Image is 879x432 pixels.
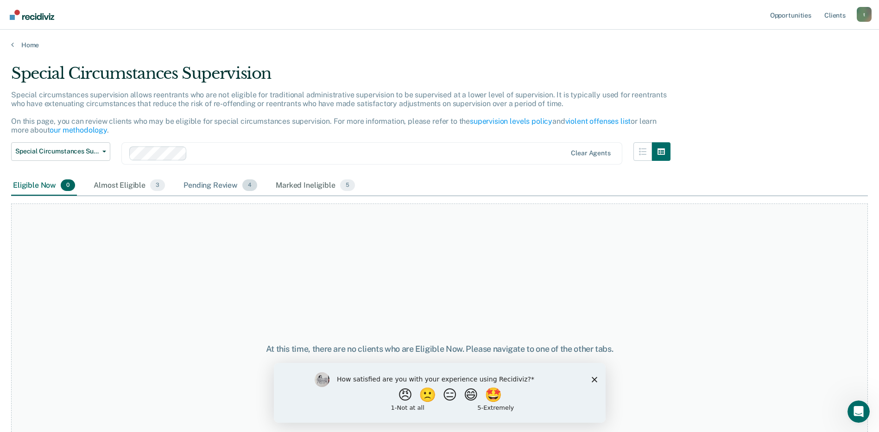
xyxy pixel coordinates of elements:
[11,41,868,49] a: Home
[11,142,110,161] button: Special Circumstances Supervision
[11,64,670,90] div: Special Circumstances Supervision
[11,176,77,196] div: Eligible Now0
[11,90,667,135] p: Special circumstances supervision allows reentrants who are not eligible for traditional administ...
[242,179,257,191] span: 4
[61,179,75,191] span: 0
[847,400,870,423] iframe: Intercom live chat
[340,179,355,191] span: 5
[150,179,165,191] span: 3
[50,126,107,134] a: our methodology
[15,147,99,155] span: Special Circumstances Supervision
[565,117,631,126] a: violent offenses list
[571,149,610,157] div: Clear agents
[470,117,552,126] a: supervision levels policy
[92,176,167,196] div: Almost Eligible3
[182,176,259,196] div: Pending Review4
[274,363,606,423] iframe: Survey by Kim from Recidiviz
[226,344,654,354] div: At this time, there are no clients who are Eligible Now. Please navigate to one of the other tabs.
[857,7,872,22] button: Profile dropdown button
[857,7,872,22] div: t
[274,176,357,196] div: Marked Ineligible5
[10,10,54,20] img: Recidiviz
